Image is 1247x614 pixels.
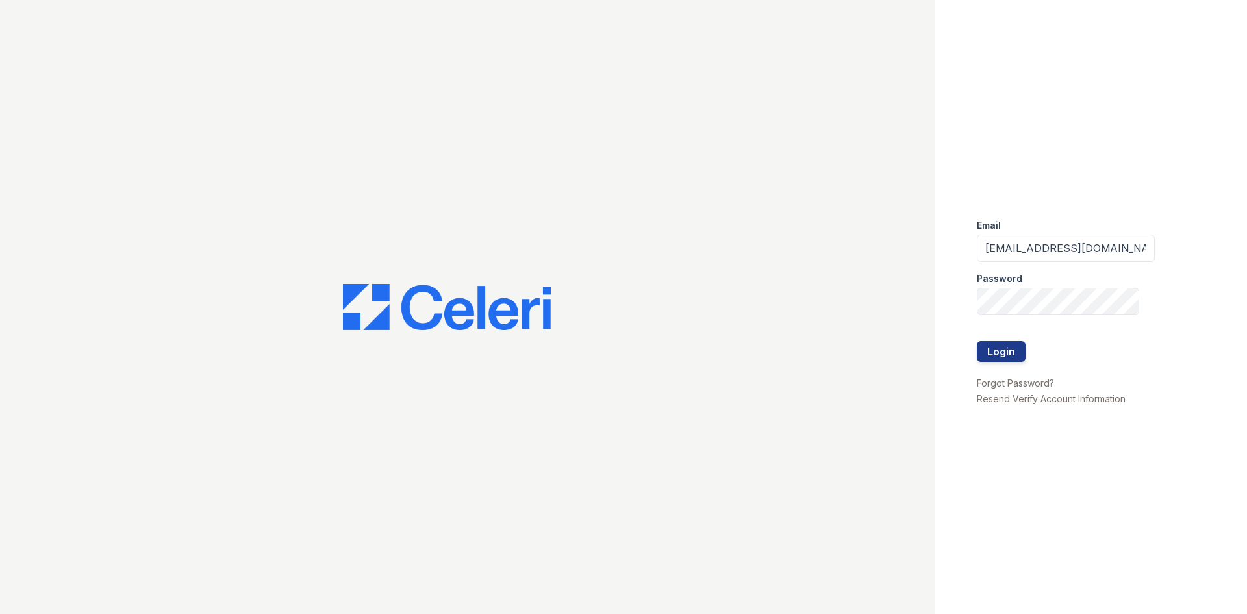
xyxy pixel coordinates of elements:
[977,341,1026,362] button: Login
[343,284,551,331] img: CE_Logo_Blue-a8612792a0a2168367f1c8372b55b34899dd931a85d93a1a3d3e32e68fde9ad4.png
[977,377,1054,389] a: Forgot Password?
[977,219,1001,232] label: Email
[977,272,1022,285] label: Password
[977,393,1126,404] a: Resend Verify Account Information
